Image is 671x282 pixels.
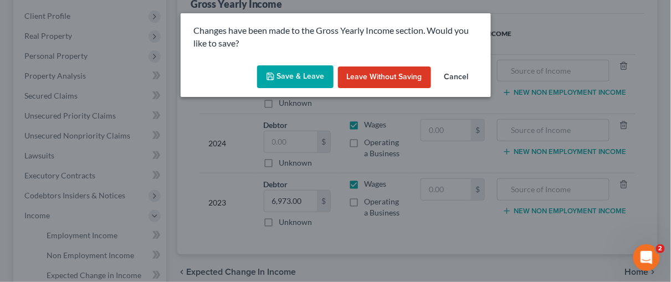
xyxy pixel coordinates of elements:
[656,244,665,253] span: 2
[194,24,478,50] p: Changes have been made to the Gross Yearly Income section. Would you like to save?
[257,65,334,89] button: Save & Leave
[338,66,431,89] button: Leave without Saving
[436,66,478,89] button: Cancel
[633,244,660,271] iframe: Intercom live chat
